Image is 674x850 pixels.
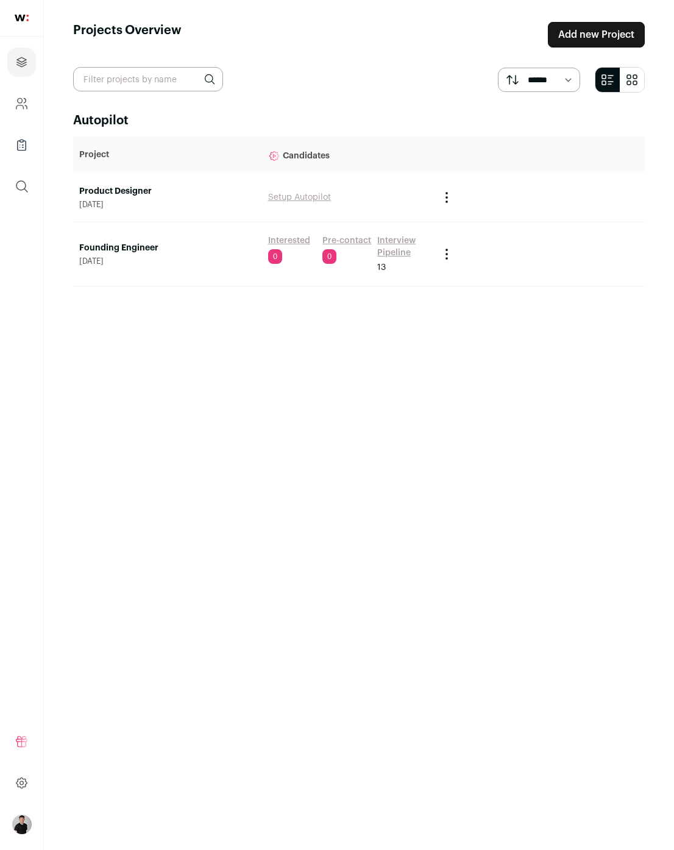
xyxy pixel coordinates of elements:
[12,815,32,834] button: Open dropdown
[73,112,645,129] h2: Autopilot
[79,257,256,266] span: [DATE]
[377,235,427,259] a: Interview Pipeline
[7,89,36,118] a: Company and ATS Settings
[322,235,371,247] a: Pre-contact
[73,67,223,91] input: Filter projects by name
[268,249,282,264] span: 0
[79,185,256,197] a: Product Designer
[7,48,36,77] a: Projects
[73,22,182,48] h1: Projects Overview
[79,200,256,210] span: [DATE]
[79,242,256,254] a: Founding Engineer
[548,22,645,48] a: Add new Project
[12,815,32,834] img: 19277569-medium_jpg
[7,130,36,160] a: Company Lists
[268,235,310,247] a: Interested
[79,149,256,161] p: Project
[268,193,331,202] a: Setup Autopilot
[439,190,454,205] button: Project Actions
[439,247,454,261] button: Project Actions
[15,15,29,21] img: wellfound-shorthand-0d5821cbd27db2630d0214b213865d53afaa358527fdda9d0ea32b1df1b89c2c.svg
[268,143,427,167] p: Candidates
[377,261,386,274] span: 13
[322,249,336,264] span: 0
